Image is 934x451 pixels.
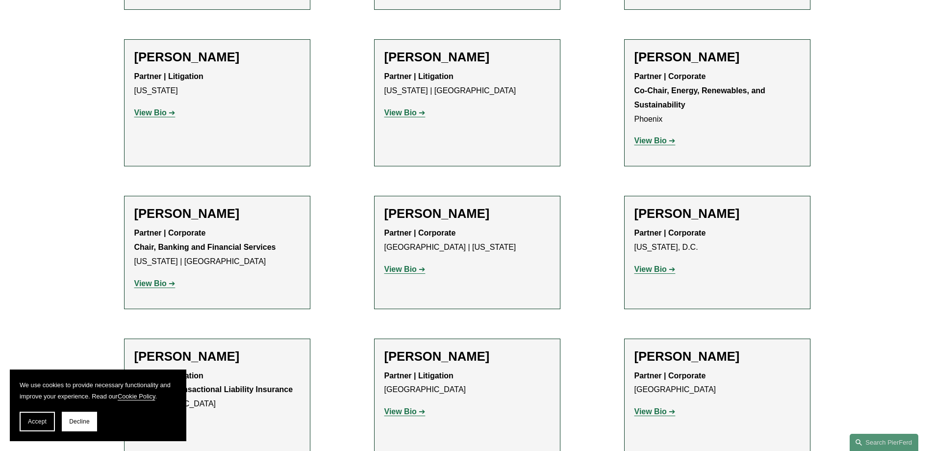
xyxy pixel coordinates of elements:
p: [GEOGRAPHIC_DATA] [384,369,550,398]
strong: View Bio [134,108,167,117]
a: Cookie Policy [118,393,155,400]
strong: Partner | Corporate [634,371,706,380]
strong: View Bio [134,279,167,288]
p: [GEOGRAPHIC_DATA] | [US_STATE] [384,226,550,255]
h2: [PERSON_NAME] [384,206,550,221]
h2: [PERSON_NAME] [134,50,300,65]
h2: [PERSON_NAME] [134,206,300,221]
a: View Bio [384,265,426,273]
p: [US_STATE] | [GEOGRAPHIC_DATA] [134,226,300,268]
a: View Bio [634,407,676,416]
p: [GEOGRAPHIC_DATA] [634,369,800,398]
strong: Partner | Litigation [384,371,454,380]
strong: View Bio [634,407,667,416]
strong: View Bio [634,265,667,273]
strong: Partner | Litigation [384,72,454,80]
strong: View Bio [384,265,417,273]
h2: [PERSON_NAME] [384,349,550,364]
h2: [PERSON_NAME] [634,349,800,364]
p: We use cookies to provide necessary functionality and improve your experience. Read our . [20,379,177,402]
a: View Bio [134,108,176,117]
h2: [PERSON_NAME] [384,50,550,65]
strong: Partner | Corporate [634,72,706,80]
a: View Bio [634,265,676,273]
strong: Partner | Corporate [634,229,706,237]
a: View Bio [634,136,676,145]
span: Decline [69,418,90,425]
strong: Partner | Litigation [134,72,203,80]
h2: [PERSON_NAME] [634,206,800,221]
a: View Bio [384,407,426,416]
span: Accept [28,418,47,425]
strong: Co-Chair, Transactional Liability Insurance [134,385,293,394]
button: Accept [20,412,55,431]
p: Phoenix [634,70,800,126]
strong: Co-Chair, Energy, Renewables, and Sustainability [634,86,768,109]
strong: View Bio [634,136,667,145]
button: Decline [62,412,97,431]
h2: [PERSON_NAME] [634,50,800,65]
p: [US_STATE] | [GEOGRAPHIC_DATA] [384,70,550,98]
strong: View Bio [384,407,417,416]
p: [US_STATE] [134,70,300,98]
p: [GEOGRAPHIC_DATA] [134,369,300,411]
a: View Bio [384,108,426,117]
h2: [PERSON_NAME] [134,349,300,364]
strong: View Bio [384,108,417,117]
a: Search this site [850,434,918,451]
strong: Partner | Corporate Chair, Banking and Financial Services [134,229,276,251]
section: Cookie banner [10,370,186,441]
strong: Partner | Corporate [384,229,456,237]
p: [US_STATE], D.C. [634,226,800,255]
a: View Bio [134,279,176,288]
